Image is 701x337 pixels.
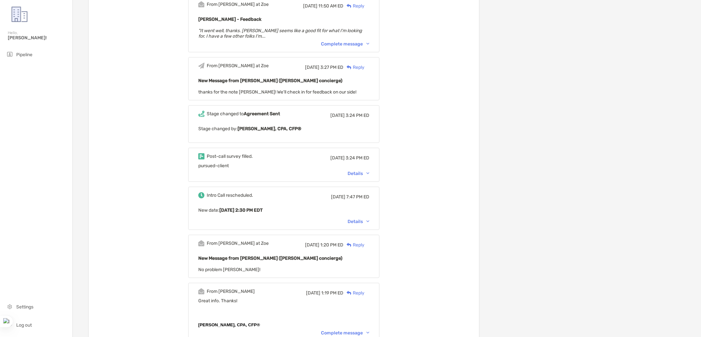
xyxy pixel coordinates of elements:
img: Reply icon [347,65,351,69]
span: 7:47 PM ED [346,194,369,200]
span: pursued-client [198,163,229,168]
b: Agreement Sent [244,111,280,117]
div: Stage changed to [207,111,280,117]
span: No problem [PERSON_NAME]! [198,267,260,272]
span: thanks for the note [PERSON_NAME]! We'll check in for feedback on our side! [198,89,356,95]
img: Event icon [198,111,204,117]
div: Details [348,219,369,224]
span: [DATE] [305,65,319,70]
div: From [PERSON_NAME] at Zoe [207,241,269,246]
img: Event icon [198,1,204,7]
img: Event icon [198,192,204,198]
div: Reply [343,242,364,248]
span: [PERSON_NAME]! [8,35,68,41]
div: Reply [343,290,364,296]
b: [PERSON_NAME], CPA, CFP® [238,126,301,131]
img: Chevron icon [366,172,369,174]
span: Pipeline [16,52,32,57]
img: Event icon [198,63,204,69]
span: 11:50 AM ED [318,3,343,9]
p: New date : [198,206,369,214]
img: Reply icon [347,243,351,247]
div: Complete message [321,41,369,47]
span: [DATE] [330,155,345,161]
span: [PERSON_NAME], CPA, CFP® [198,322,260,327]
span: [DATE] [305,242,319,248]
span: 3:27 PM ED [320,65,343,70]
img: settings icon [6,303,14,310]
span: Log out [16,322,32,328]
img: Event icon [198,288,204,294]
span: 1:19 PM ED [321,290,343,296]
img: Chevron icon [366,332,369,334]
img: Chevron icon [366,220,369,222]
div: Complete message [321,330,369,336]
div: Intro Call rescheduled. [207,193,253,198]
div: Reply [343,64,364,71]
p: Stage changed by: [198,125,369,133]
div: From [PERSON_NAME] at Zoe [207,2,269,7]
b: New Message from [PERSON_NAME] ([PERSON_NAME] concierge) [198,78,342,83]
div: Post-call survey filled. [207,154,253,159]
span: Settings [16,304,33,310]
span: 3:24 PM ED [346,113,369,118]
div: Details [348,171,369,176]
span: [DATE] [331,194,345,200]
span: [DATE] [303,3,317,9]
div: Reply [343,3,364,9]
b: New Message from [PERSON_NAME] ([PERSON_NAME] concierge) [198,256,342,261]
img: Event icon [198,153,204,159]
img: Reply icon [347,291,351,295]
span: [DATE] [330,113,345,118]
img: pipeline icon [6,50,14,58]
img: Event icon [198,240,204,246]
span: 3:24 PM ED [346,155,369,161]
span: [DATE] [306,290,320,296]
img: Zoe Logo [8,3,31,26]
div: Great info. Thanks! [198,298,369,328]
b: [DATE] 2:30 PM EDT [219,207,263,213]
img: Chevron icon [366,43,369,45]
b: [PERSON_NAME] - Feedback [198,17,262,22]
em: "It went well, thanks. [PERSON_NAME] seems like a good fit for what I'm looking for. I have a few... [198,28,362,39]
div: From [PERSON_NAME] at Zoe [207,63,269,69]
img: Reply icon [347,4,351,8]
span: 1:20 PM ED [320,242,343,248]
div: From [PERSON_NAME] [207,289,255,294]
